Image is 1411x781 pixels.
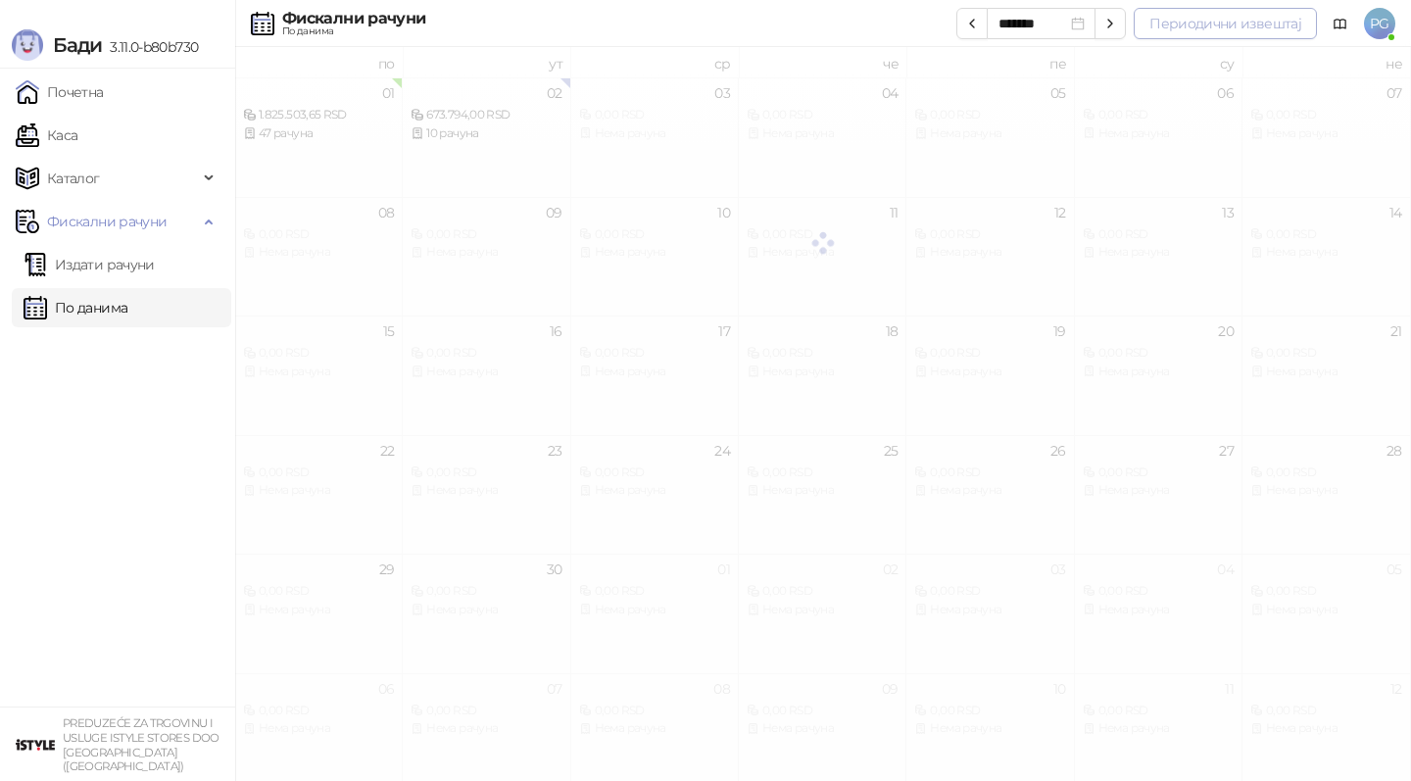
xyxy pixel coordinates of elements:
[16,725,55,764] img: 64x64-companyLogo-77b92cf4-9946-4f36-9751-bf7bb5fd2c7d.png
[53,33,102,57] span: Бади
[282,26,425,36] div: По данима
[63,716,219,773] small: PREDUZEĆE ZA TRGOVINU I USLUGE ISTYLE STORES DOO [GEOGRAPHIC_DATA] ([GEOGRAPHIC_DATA])
[47,159,100,198] span: Каталог
[102,38,198,56] span: 3.11.0-b80b730
[24,288,127,327] a: По данима
[1364,8,1395,39] span: PG
[24,245,155,284] a: Издати рачуни
[1325,8,1356,39] a: Документација
[1134,8,1317,39] button: Периодични извештај
[16,73,104,112] a: Почетна
[282,11,425,26] div: Фискални рачуни
[47,202,167,241] span: Фискални рачуни
[16,116,77,155] a: Каса
[12,29,43,61] img: Logo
